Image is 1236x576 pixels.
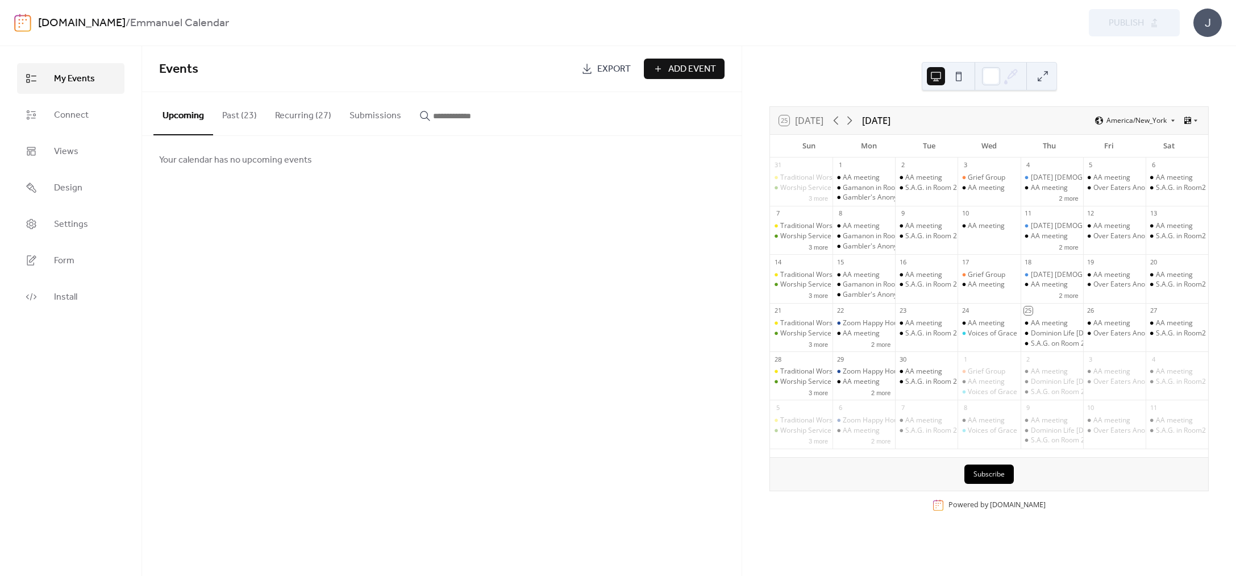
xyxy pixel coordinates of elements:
div: Gamanon in Room 2 [843,280,907,289]
div: Grief Group [958,173,1020,183]
div: AA meeting [905,416,942,425]
a: Design [17,172,124,203]
div: [DATE] [DEMOGRAPHIC_DATA] Study at 10:30am [1031,221,1187,231]
div: Voices of Grace [968,426,1017,436]
div: Zoom Happy Hour [843,367,901,376]
div: AA meeting [833,377,895,387]
div: AA meeting [895,173,958,183]
div: S.A.G. in Room 2 [895,231,958,241]
div: 26 [1087,306,1095,315]
div: Worship Service at [GEOGRAPHIC_DATA] [780,329,910,338]
span: Views [54,145,78,159]
div: AA meeting [1083,270,1146,280]
div: 6 [836,403,844,412]
span: America/New_York [1106,117,1167,124]
div: 13 [1149,209,1158,218]
span: Form [54,254,74,268]
div: AA meeting [1156,416,1193,425]
div: Voices of Grace [968,387,1017,397]
div: 10 [1087,403,1095,412]
div: Sun [779,135,839,158]
div: S.A.G. in Room2 [1146,426,1208,436]
div: S.A.G. in Room 2 [905,231,957,241]
div: 3 [1087,355,1095,363]
div: AA meeting [1093,270,1130,280]
div: Dominion Life Bible study in Learning Center [1021,426,1083,436]
div: 27 [1149,306,1158,315]
div: Worship Service at Oil Well Road [770,183,833,193]
div: AA meeting [1031,367,1068,376]
button: 3 more [804,387,833,397]
div: AA meeting [1083,221,1146,231]
div: Over Eaters Anonymous in Room 2 [1093,280,1203,289]
div: 25 [1024,306,1033,315]
div: 2 [1024,355,1033,363]
a: Form [17,245,124,276]
div: AA meeting [895,270,958,280]
div: S.A.G. in Room2 [1156,231,1206,241]
div: Powered by [948,500,1046,510]
button: 2 more [867,436,895,445]
div: S.A.G. in Room 2 [905,426,957,436]
div: Worship Service at [GEOGRAPHIC_DATA] [780,183,910,193]
div: Over Eaters Anonymous in Room 2 [1093,329,1203,338]
div: Zoom Happy Hour [833,367,895,376]
div: AA meeting [958,318,1020,328]
div: 8 [836,209,844,218]
div: 17 [961,258,969,266]
div: 7 [773,209,782,218]
div: AA meeting [833,221,895,231]
div: 5 [773,403,782,412]
div: S.A.G. on Room 2 [1031,387,1085,397]
div: 18 [1024,258,1033,266]
span: Export [597,63,631,76]
div: S.A.G. on Room 2 [1031,436,1085,445]
a: Views [17,136,124,167]
div: Worship Service at Oil Well Road [770,329,833,338]
div: AA meeting [958,183,1020,193]
button: 2 more [1054,242,1083,251]
div: Sat [1139,135,1199,158]
div: Grief Group [958,367,1020,376]
div: Over Eaters Anonymous in Room 2 [1093,426,1203,436]
div: Worship Service at [GEOGRAPHIC_DATA] [780,280,910,289]
div: Gamanon in Room 2 [833,183,895,193]
div: S.A.G. on Room 2 [1021,387,1083,397]
div: Gamanon in Room 2 [833,280,895,289]
button: 3 more [804,339,833,349]
div: AA meeting [1156,318,1193,328]
div: 6 [1149,161,1158,169]
div: AA meeting [905,221,942,231]
div: AA meeting [1093,221,1130,231]
div: Grief Group [968,270,1005,280]
div: AA meeting [1031,280,1068,289]
div: Traditional Worship Service [770,318,833,328]
div: AA meeting [1031,416,1068,425]
div: S.A.G. in Room 2 [905,377,957,387]
div: AA meeting [1156,270,1193,280]
div: 9 [898,209,907,218]
div: AA meeting [1083,318,1146,328]
div: Voices of Grace [958,329,1020,338]
div: 7 [898,403,907,412]
div: 22 [836,306,844,315]
div: Traditional Worship Service [770,416,833,425]
div: AA meeting [833,426,895,436]
span: Events [159,57,198,82]
div: AA meeting [895,416,958,425]
div: AA meeting [843,173,880,183]
b: Emmanuel Calendar [130,13,229,34]
div: Traditional Worship Service [770,173,833,183]
div: 12 [1087,209,1095,218]
div: AA meeting [1021,280,1083,289]
div: S.A.G. in Room 2 [895,329,958,338]
a: My Events [17,63,124,94]
button: Submissions [340,92,410,134]
div: S.A.G. in Room2 [1146,183,1208,193]
div: Dominion Life Bible study in Learning Center [1021,329,1083,338]
div: Over Eaters Anonymous in Room 2 [1083,280,1146,289]
div: AA meeting [843,426,880,436]
div: [DATE] [DEMOGRAPHIC_DATA] Study at 10:30am [1031,270,1187,280]
div: AA meeting [1083,416,1146,425]
div: 14 [773,258,782,266]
